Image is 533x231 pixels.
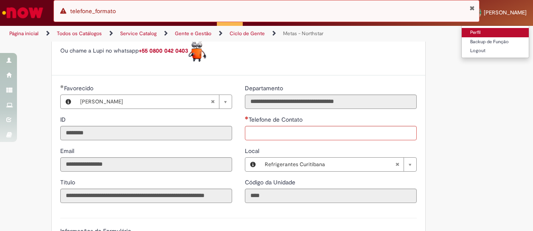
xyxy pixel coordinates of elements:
span: Ou chame a Lupi no whatsapp [60,47,207,54]
span: Somente leitura - Título [60,178,77,186]
span: Somente leitura - Código da Unidade [245,178,297,186]
a: Backup de Função [462,37,529,47]
button: Local, Visualizar este registro Refrigerantes Curitibana [245,158,261,171]
span: Somente leitura - ID [60,116,67,123]
input: Email [60,157,232,172]
button: Favorecido, Visualizar este registro Dinizete De Andrade [61,95,76,109]
span: [PERSON_NAME] [80,95,210,109]
label: Somente leitura - Email [60,147,76,155]
ul: Trilhas de página [6,26,349,42]
a: Service Catalog [120,30,157,37]
span: Local [245,147,261,155]
span: Refrigerantes Curitibana [265,158,395,171]
label: Somente leitura - ID [60,115,67,124]
span: [PERSON_NAME] [484,9,527,16]
img: Lupi%20logo.pngx [188,40,207,62]
a: Metas - Northstar [283,30,323,37]
span: Necessários [245,116,249,120]
abbr: Limpar campo Local [391,158,404,171]
label: Somente leitura - Departamento [245,84,285,92]
abbr: Limpar campo Favorecido [206,95,219,109]
a: Todos os Catálogos [57,30,102,37]
a: Gente e Gestão [175,30,211,37]
span: Telefone de Contato [249,116,304,123]
a: Refrigerantes CuritibanaLimpar campo Local [261,158,416,171]
img: ServiceNow [1,4,45,21]
a: Ciclo de Gente [230,30,265,37]
input: Departamento [245,95,417,109]
a: [PERSON_NAME]Limpar campo Favorecido [76,95,232,109]
a: +55 0800 042 0403 [139,47,207,54]
input: Código da Unidade [245,189,417,203]
button: Fechar Notificação [469,5,475,11]
a: Página inicial [9,30,39,37]
input: Telefone de Contato [245,126,417,140]
label: Somente leitura - Código da Unidade [245,178,297,186]
a: Perfil [462,28,529,37]
label: Somente leitura - Título [60,178,77,186]
span: Obrigatório Preenchido [60,85,64,88]
span: Necessários - Favorecido [64,84,95,92]
a: Logout [462,46,529,56]
input: ID [60,126,232,140]
input: Título [60,189,232,203]
span: telefone_formato [70,7,116,15]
